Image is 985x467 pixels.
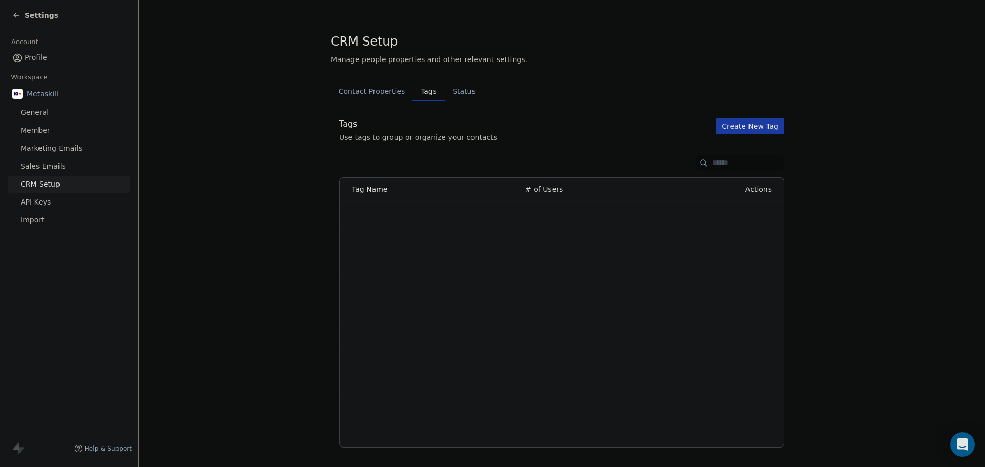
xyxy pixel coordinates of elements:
a: CRM Setup [8,176,130,193]
span: Marketing Emails [21,143,82,154]
a: Sales Emails [8,158,130,175]
button: Create New Tag [716,118,784,134]
a: Settings [12,10,58,21]
span: CRM Setup [21,179,60,190]
span: General [21,107,49,118]
span: Manage people properties and other relevant settings. [331,54,527,65]
span: Status [448,84,480,98]
span: Contact Properties [334,84,409,98]
img: AVATAR%20METASKILL%20-%20Colori%20Positivo.png [12,89,23,99]
span: Workspace [7,70,52,85]
div: Use tags to group or organize your contacts [339,132,497,143]
span: # of Users [525,185,563,193]
div: Open Intercom Messenger [950,432,975,457]
span: CRM Setup [331,34,398,49]
span: Help & Support [85,444,132,453]
span: Sales Emails [21,161,66,172]
a: Marketing Emails [8,140,130,157]
span: Profile [25,52,47,63]
a: Member [8,122,130,139]
div: Tags [339,118,497,130]
span: Member [21,125,50,136]
span: Import [21,215,44,226]
span: API Keys [21,197,51,208]
a: Profile [8,49,130,66]
span: Tag Name [352,185,387,193]
span: Settings [25,10,58,21]
a: API Keys [8,194,130,211]
a: Import [8,212,130,229]
span: Actions [745,184,772,195]
span: Account [7,34,43,50]
span: Metaskill [27,89,58,99]
span: Tags [417,84,440,98]
a: Help & Support [74,444,132,453]
a: General [8,104,130,121]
